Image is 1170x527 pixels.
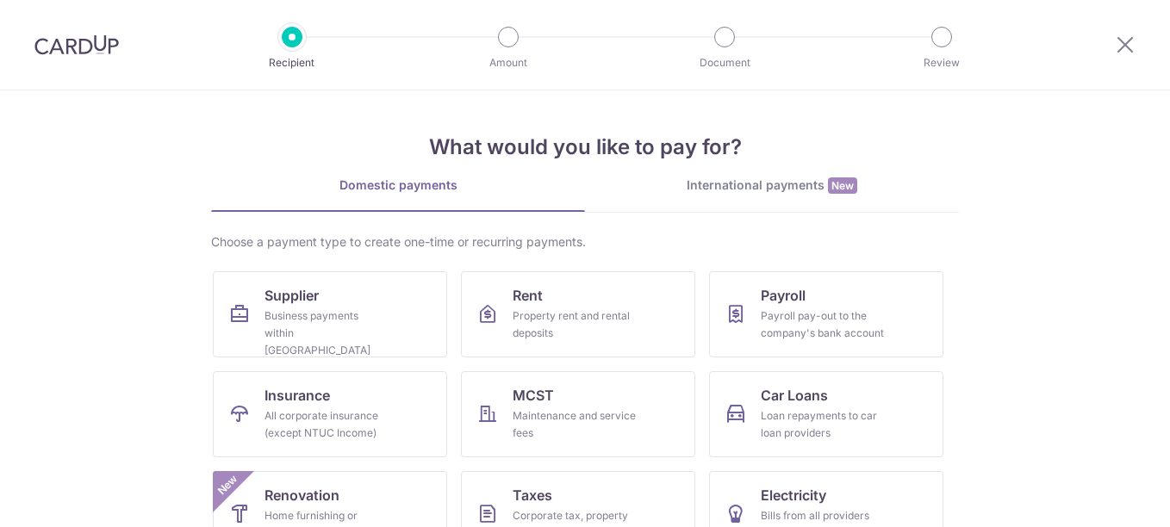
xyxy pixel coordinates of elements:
div: Loan repayments to car loan providers [761,407,885,442]
div: All corporate insurance (except NTUC Income) [264,407,389,442]
p: Review [878,54,1005,71]
div: Payroll pay-out to the company's bank account [761,307,885,342]
div: Domestic payments [211,177,585,194]
p: Recipient [228,54,356,71]
h4: What would you like to pay for? [211,132,959,163]
div: Choose a payment type to create one-time or recurring payments. [211,233,959,251]
a: Car LoansLoan repayments to car loan providers [709,371,943,457]
p: Amount [445,54,572,71]
span: Rent [513,285,543,306]
a: RentProperty rent and rental deposits [461,271,695,357]
span: Electricity [761,485,826,505]
span: Taxes [513,485,552,505]
span: New [214,471,242,499]
div: International payments [585,177,959,195]
div: Business payments within [GEOGRAPHIC_DATA] [264,307,389,359]
span: Payroll [761,285,806,306]
a: SupplierBusiness payments within [GEOGRAPHIC_DATA] [213,271,447,357]
a: MCSTMaintenance and service fees [461,371,695,457]
span: MCST [513,385,554,406]
span: Supplier [264,285,319,306]
img: CardUp [34,34,119,55]
div: Maintenance and service fees [513,407,637,442]
a: PayrollPayroll pay-out to the company's bank account [709,271,943,357]
div: Property rent and rental deposits [513,307,637,342]
span: Car Loans [761,385,828,406]
span: Insurance [264,385,330,406]
p: Document [661,54,788,71]
span: New [828,177,857,194]
span: Renovation [264,485,339,505]
a: InsuranceAll corporate insurance (except NTUC Income) [213,371,447,457]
